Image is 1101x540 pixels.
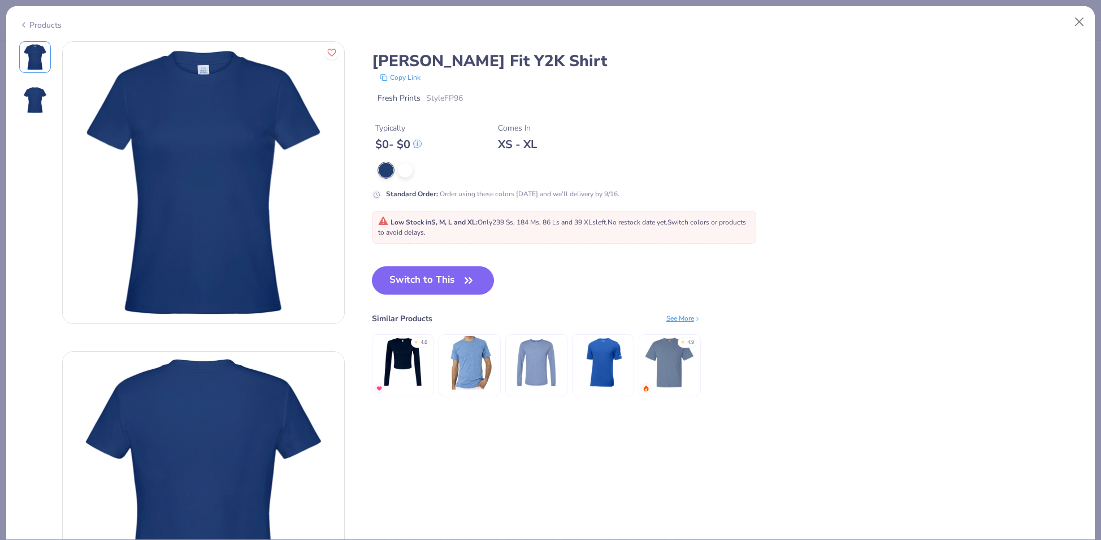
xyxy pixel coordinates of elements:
img: Back [21,87,49,114]
img: Bella Canvas Ladies' Micro Ribbed Long Sleeve Baby Tee [376,336,430,390]
strong: Standard Order : [386,189,438,198]
img: Bella + Canvas Triblend Long Sleeve Tee - 3513 [509,336,563,390]
img: Front [21,44,49,71]
div: Order using these colors [DATE] and we’ll delivery by 9/16. [386,189,619,199]
img: Los Angeles Apparel S/S Tri Blend Crew Neck [443,336,496,390]
div: See More [666,313,701,323]
button: Like [324,45,339,60]
span: No restock date yet. [608,218,667,227]
img: Front [63,42,344,323]
button: Close [1069,11,1090,33]
button: Switch to This [372,266,495,295]
img: MostFav.gif [376,385,383,392]
div: $ 0 - $ 0 [375,137,422,152]
div: 4.8 [421,339,427,347]
div: [PERSON_NAME] Fit Y2K Shirt [372,50,1082,72]
div: ★ [680,339,685,343]
button: copy to clipboard [376,72,424,83]
div: ★ [414,339,418,343]
div: Products [19,19,62,31]
img: Comfort Colors Adult Heavyweight T-Shirt [643,336,696,390]
div: Similar Products [372,313,432,325]
div: Typically [375,122,422,134]
span: Only 239 Ss, 184 Ms, 86 Ls and 39 XLs left. Switch colors or products to avoid delays. [378,218,746,237]
strong: Low Stock in S, M, L and XL : [391,218,478,227]
img: Nike Core Cotton Tee [576,336,630,390]
div: Comes In [498,122,537,134]
div: 4.9 [687,339,694,347]
div: XS - XL [498,137,537,152]
span: Style FP96 [426,92,463,104]
img: trending.gif [643,385,649,392]
span: Fresh Prints [378,92,421,104]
